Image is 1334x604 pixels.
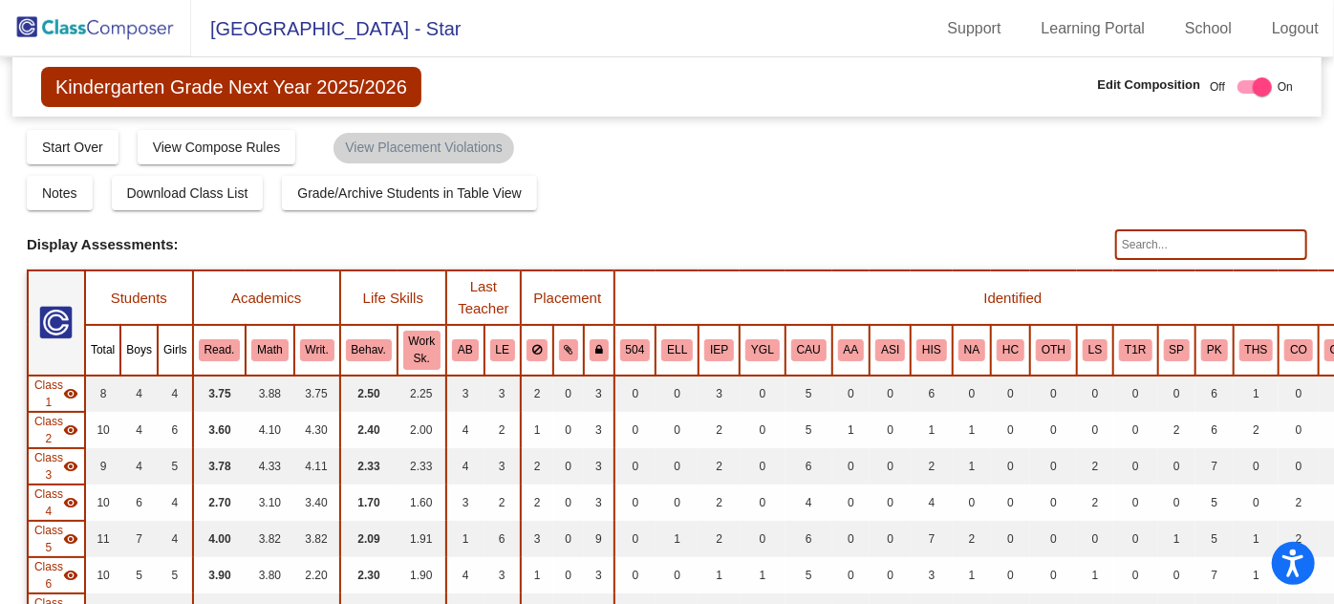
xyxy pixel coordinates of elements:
button: 504 [620,339,651,360]
button: AA [838,339,865,360]
td: 2 [699,521,740,557]
th: Life Skills [1077,325,1113,375]
td: Cassie Brown - C-3 [28,557,85,593]
button: T1R [1119,339,1151,360]
th: African American [832,325,871,375]
a: Learning Portal [1026,13,1161,44]
button: Download Class List [112,176,264,210]
td: Tiandra Dodd - C-1 [28,412,85,448]
td: 3 [584,376,614,412]
td: 0 [1279,376,1319,412]
th: Native American [953,325,991,375]
td: 3.82 [294,521,340,557]
span: Edit Composition [1098,75,1201,95]
th: Highly Capable [991,325,1030,375]
td: 0 [870,376,911,412]
td: 3 [484,376,521,412]
td: 10 [85,557,120,593]
button: NA [958,339,985,360]
td: 4 [120,412,158,448]
td: 2 [953,521,991,557]
td: 0 [870,521,911,557]
td: 0 [1113,376,1157,412]
button: ASI [875,339,905,360]
td: 5 [1195,521,1234,557]
td: 7 [1195,557,1234,593]
a: Logout [1257,13,1334,44]
span: Display Assessments: [27,236,179,253]
a: Support [933,13,1017,44]
button: Behav. [346,339,392,360]
td: 6 [120,485,158,521]
td: 0 [991,412,1030,448]
td: 0 [656,485,699,521]
input: Search... [1115,229,1307,260]
mat-icon: visibility [63,386,78,401]
td: 1 [953,448,991,485]
td: 0 [553,521,585,557]
th: Leslie Edwards [484,325,521,375]
td: 0 [832,485,871,521]
span: Class 6 [34,558,63,593]
td: 4 [158,521,193,557]
td: 7 [120,521,158,557]
td: 1 [1077,557,1113,593]
td: 2.20 [294,557,340,593]
th: Last Teacher [446,270,521,325]
mat-icon: visibility [63,568,78,583]
td: 1.91 [398,521,446,557]
td: 1 [1234,557,1280,593]
td: 0 [1279,412,1319,448]
td: 0 [1113,557,1157,593]
th: Keep with teacher [584,325,614,375]
td: 1 [953,557,991,593]
th: North Preschool [1195,325,1234,375]
td: 6 [1195,376,1234,412]
td: 0 [553,557,585,593]
td: 0 [832,376,871,412]
td: 0 [1077,521,1113,557]
td: 4 [446,412,484,448]
td: 1.60 [398,485,446,521]
td: 3 [484,557,521,593]
span: [GEOGRAPHIC_DATA] - Star [191,13,462,44]
td: 3 [446,376,484,412]
td: 3.80 [246,557,293,593]
td: 0 [614,448,656,485]
th: Total [85,325,120,375]
td: 0 [832,448,871,485]
td: 0 [614,412,656,448]
td: 0 [614,485,656,521]
td: Katie Ault - C-2 [28,448,85,485]
span: On [1278,78,1293,96]
td: 1 [1234,376,1280,412]
td: 2.09 [340,521,398,557]
span: Class 4 [34,485,63,520]
td: 7 [1195,448,1234,485]
td: 4 [785,485,832,521]
td: 0 [553,485,585,521]
td: 2 [699,485,740,521]
td: 0 [953,376,991,412]
td: 2 [1077,448,1113,485]
td: 1 [1158,521,1196,557]
td: 6 [158,412,193,448]
td: 0 [991,376,1030,412]
td: 4.00 [193,521,247,557]
td: 2.40 [340,412,398,448]
td: 2.33 [398,448,446,485]
td: 6 [1195,412,1234,448]
td: 0 [832,557,871,593]
button: ELL [661,339,693,360]
span: Start Over [42,140,103,155]
td: 0 [553,448,585,485]
td: 1 [656,521,699,557]
td: 2 [1077,485,1113,521]
td: 0 [553,376,585,412]
td: 0 [1158,485,1196,521]
td: 0 [1158,557,1196,593]
button: AB [452,339,479,360]
td: 11 [85,521,120,557]
button: LS [1083,339,1108,360]
td: 2 [699,448,740,485]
